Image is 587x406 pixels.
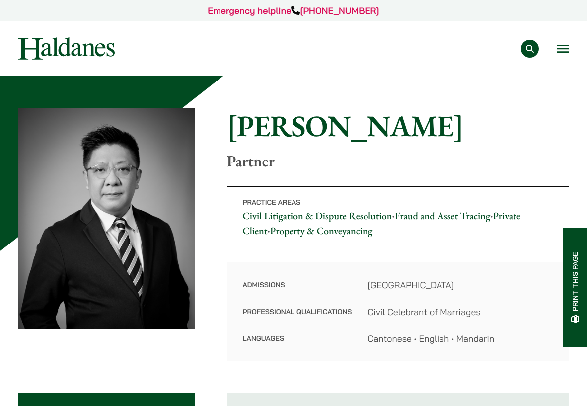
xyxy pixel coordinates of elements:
a: Property & Conveyancing [270,224,372,237]
a: Civil Litigation & Dispute Resolution [243,209,392,222]
dd: Cantonese • English • Mandarin [367,332,553,345]
button: Search [521,40,539,58]
a: Fraud and Asset Tracing [395,209,490,222]
span: Practice Areas [243,198,301,207]
dt: Languages [243,332,352,345]
dt: Admissions [243,278,352,305]
p: Partner [227,152,570,170]
a: Emergency helpline[PHONE_NUMBER] [208,5,379,16]
dt: Professional Qualifications [243,305,352,332]
button: Open menu [557,45,569,53]
img: Logo of Haldanes [18,37,115,60]
p: • • • [227,186,570,246]
h1: [PERSON_NAME] [227,108,570,144]
dd: Civil Celebrant of Marriages [367,305,553,319]
dd: [GEOGRAPHIC_DATA] [367,278,553,292]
